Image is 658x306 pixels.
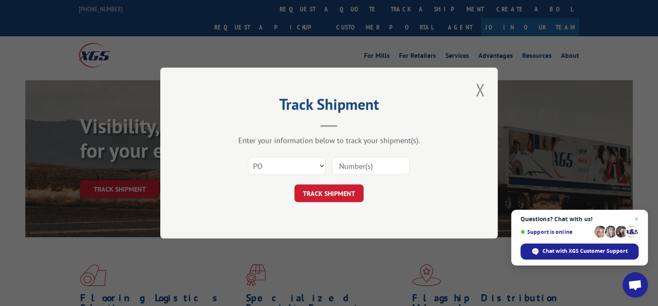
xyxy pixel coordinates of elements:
[473,78,487,101] button: Close modal
[542,247,628,255] span: Chat with XGS Customer Support
[623,272,648,298] a: Open chat
[520,229,591,235] span: Support is online
[332,157,410,175] input: Number(s)
[202,135,456,145] div: Enter your information below to track your shipment(s).
[294,184,364,202] button: TRACK SHIPMENT
[202,98,456,114] h2: Track Shipment
[520,216,639,222] span: Questions? Chat with us!
[520,244,639,260] span: Chat with XGS Customer Support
